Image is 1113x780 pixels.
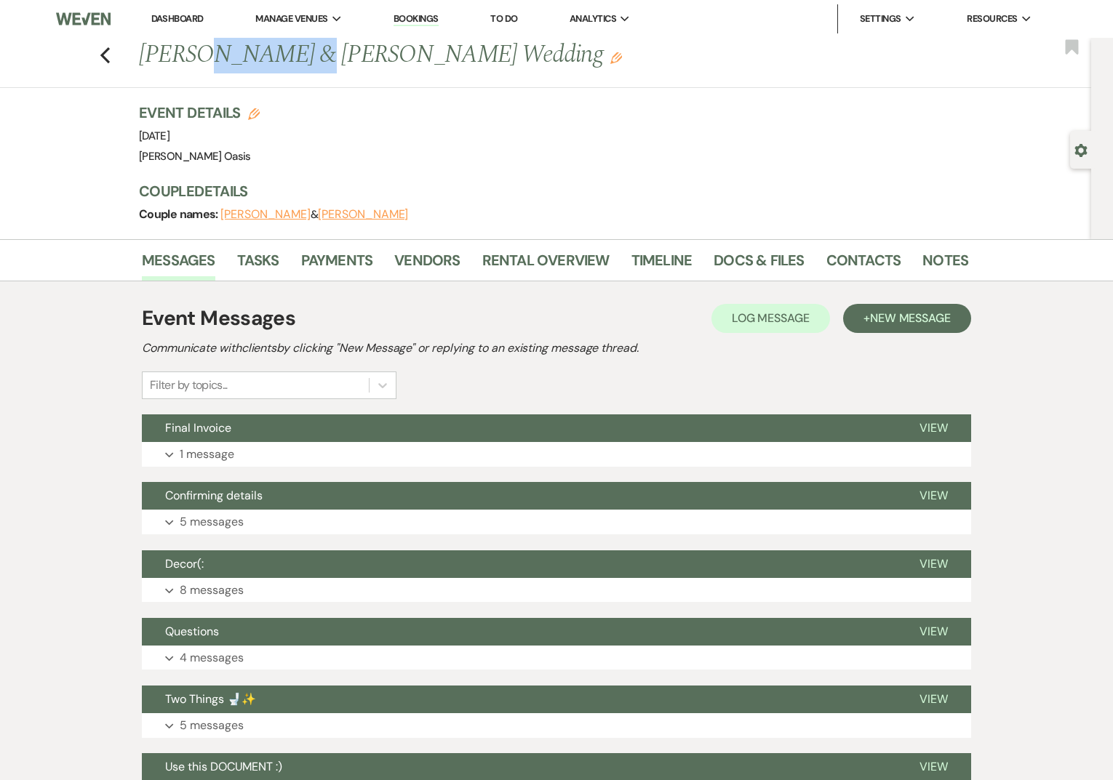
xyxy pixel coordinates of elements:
[142,442,971,467] button: 1 message
[732,310,810,326] span: Log Message
[255,12,327,26] span: Manage Venues
[826,249,901,281] a: Contacts
[570,12,616,26] span: Analytics
[142,646,971,670] button: 4 messages
[139,181,954,201] h3: Couple Details
[165,420,231,435] span: Final Invoice
[896,482,971,510] button: View
[922,249,968,281] a: Notes
[919,691,948,707] span: View
[142,713,971,738] button: 5 messages
[165,624,219,639] span: Questions
[139,129,169,143] span: [DATE]
[896,685,971,713] button: View
[56,4,111,34] img: Weven Logo
[180,581,244,600] p: 8 messages
[220,207,408,222] span: &
[139,38,791,73] h1: [PERSON_NAME] & [PERSON_NAME] Wedding
[860,12,901,26] span: Settings
[394,249,460,281] a: Vendors
[165,556,204,571] span: Decor(:
[490,12,517,25] a: To Do
[142,550,896,578] button: Decor(:
[165,759,282,774] span: Use this DOCUMENT :)
[896,618,971,646] button: View
[318,209,408,220] button: [PERSON_NAME]
[139,102,260,123] h3: Event Details
[139,149,251,164] span: [PERSON_NAME] Oasis
[711,304,830,333] button: Log Message
[142,414,896,442] button: Final Invoice
[180,648,244,667] p: 4 messages
[919,420,948,435] span: View
[301,249,373,281] a: Payments
[150,377,228,394] div: Filter by topics...
[870,310,951,326] span: New Message
[142,249,215,281] a: Messages
[220,209,311,220] button: [PERSON_NAME]
[919,556,948,571] span: View
[142,578,971,603] button: 8 messages
[142,510,971,534] button: 5 messages
[142,685,896,713] button: Two Things 🚽✨
[165,488,263,503] span: Confirming details
[180,512,244,531] p: 5 messages
[180,445,234,464] p: 1 message
[180,716,244,735] p: 5 messages
[237,249,279,281] a: Tasks
[896,414,971,442] button: View
[967,12,1017,26] span: Resources
[139,206,220,222] span: Couple names:
[394,12,439,26] a: Bookings
[1074,142,1088,156] button: Open lead details
[165,691,256,707] span: Two Things 🚽✨
[142,618,896,646] button: Questions
[631,249,693,281] a: Timeline
[482,249,610,281] a: Rental Overview
[843,304,971,333] button: +New Message
[919,488,948,503] span: View
[896,550,971,578] button: View
[151,12,204,25] a: Dashboard
[610,51,622,64] button: Edit
[142,482,896,510] button: Confirming details
[142,303,295,334] h1: Event Messages
[714,249,804,281] a: Docs & Files
[142,339,971,357] h2: Communicate with clients by clicking "New Message" or replying to an existing message thread.
[919,624,948,639] span: View
[919,759,948,774] span: View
